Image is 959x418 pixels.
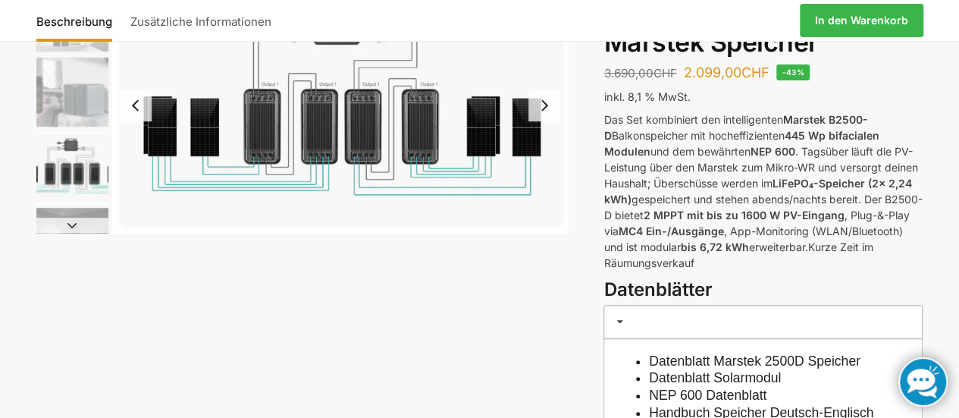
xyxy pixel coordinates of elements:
span: -43% [776,64,810,80]
button: Next slide [528,90,560,121]
h3: Datenblätter [603,277,923,303]
li: 9 / 9 [33,206,108,281]
img: 10_2437f05d-5a97-4a2d-a9ee-1f019a36bc45_1880x [36,56,108,128]
button: Previous slide [120,90,152,121]
bdi: 3.690,00 [603,66,676,80]
span: inkl. 8,1 % MwSt. [603,90,690,103]
strong: bis 6,72 kWh [680,240,748,253]
strong: 2 MPPT mit bis zu 1600 W PV-Eingang [643,209,844,222]
a: Datenblatt Solarmodul [649,370,781,385]
img: Marstek Speicheer [36,132,108,204]
a: Beschreibung [36,2,120,39]
bdi: 2.099,00 [683,64,769,80]
strong: MC4 Ein-/Ausgänge [618,225,723,237]
a: NEP 600 Datenblatt [649,388,766,403]
li: 8 / 9 [33,130,108,206]
p: Das Set kombiniert den intelligenten Balkonspeicher mit hocheffizienten und dem bewährten . Tagsü... [603,112,923,271]
a: Zusätzliche Informationen [123,2,279,39]
strong: NEP 600 [750,145,794,158]
button: Next slide [36,218,108,233]
a: In den Warenkorb [800,4,923,37]
li: 7 / 9 [33,54,108,130]
span: CHF [653,66,676,80]
img: GIF-5 [36,208,108,280]
span: CHF [741,64,769,80]
a: Datenblatt Marstek 2500D Speicher [649,354,860,369]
